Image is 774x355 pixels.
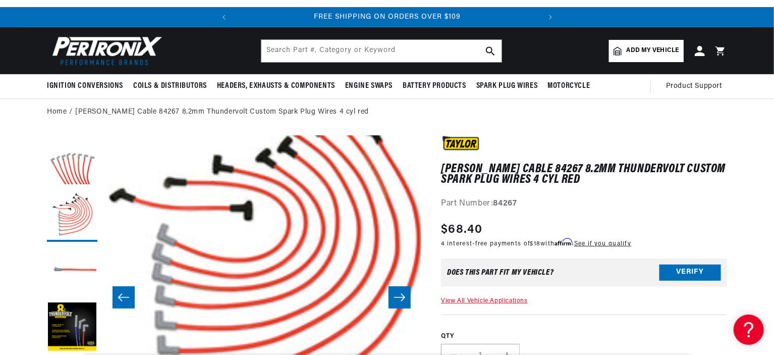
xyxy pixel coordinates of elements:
a: Add my vehicle [609,40,684,62]
div: Part Number: [441,197,727,211]
span: Spark Plug Wires [476,81,538,91]
div: Does This part fit My vehicle? [447,269,554,277]
summary: Battery Products [398,74,471,98]
img: Pertronix [47,33,163,68]
span: Product Support [666,81,722,92]
a: [PERSON_NAME] Cable 84267 8.2mm Thundervolt Custom Spark Plug Wires 4 cyl red [75,107,369,118]
button: Translation missing: en.sections.announcements.next_announcement [540,7,561,27]
button: Verify [659,265,721,281]
span: Coils & Distributors [133,81,207,91]
slideshow-component: Translation missing: en.sections.announcements.announcement_bar [22,7,752,27]
summary: Product Support [666,74,727,98]
input: Search Part #, Category or Keyword [261,40,502,62]
button: Load image 3 in gallery view [47,247,97,297]
button: Slide left [113,286,135,309]
summary: Headers, Exhausts & Components [212,74,340,98]
button: search button [479,40,502,62]
a: Home [47,107,67,118]
span: Affirm [555,238,573,246]
button: Load image 1 in gallery view [47,136,97,186]
span: Headers, Exhausts & Components [217,81,335,91]
summary: Ignition Conversions [47,74,128,98]
summary: Spark Plug Wires [471,74,543,98]
p: 4 interest-free payments of with . [441,239,631,248]
button: Load image 2 in gallery view [47,191,97,242]
button: Slide right [389,286,411,309]
button: Translation missing: en.sections.announcements.previous_announcement [214,7,234,27]
span: Motorcycle [547,81,590,91]
div: 2 of 2 [235,12,541,23]
span: Add my vehicle [627,46,679,56]
span: $68.40 [441,221,482,239]
strong: 84267 [493,199,517,208]
a: See if you qualify - Learn more about Affirm Financing (opens in modal) [574,241,631,247]
span: FREE SHIPPING ON ORDERS OVER $109 [314,13,461,21]
a: View All Vehicle Applications [441,298,527,304]
span: Engine Swaps [345,81,393,91]
button: Load image 4 in gallery view [47,302,97,353]
h1: [PERSON_NAME] Cable 84267 8.2mm Thundervolt Custom Spark Plug Wires 4 cyl red [441,164,727,185]
summary: Motorcycle [542,74,595,98]
span: Ignition Conversions [47,81,123,91]
nav: breadcrumbs [47,107,727,118]
div: Announcement [235,12,541,23]
span: $18 [530,241,541,247]
label: QTY [441,332,727,341]
summary: Coils & Distributors [128,74,212,98]
span: Battery Products [403,81,466,91]
summary: Engine Swaps [340,74,398,98]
